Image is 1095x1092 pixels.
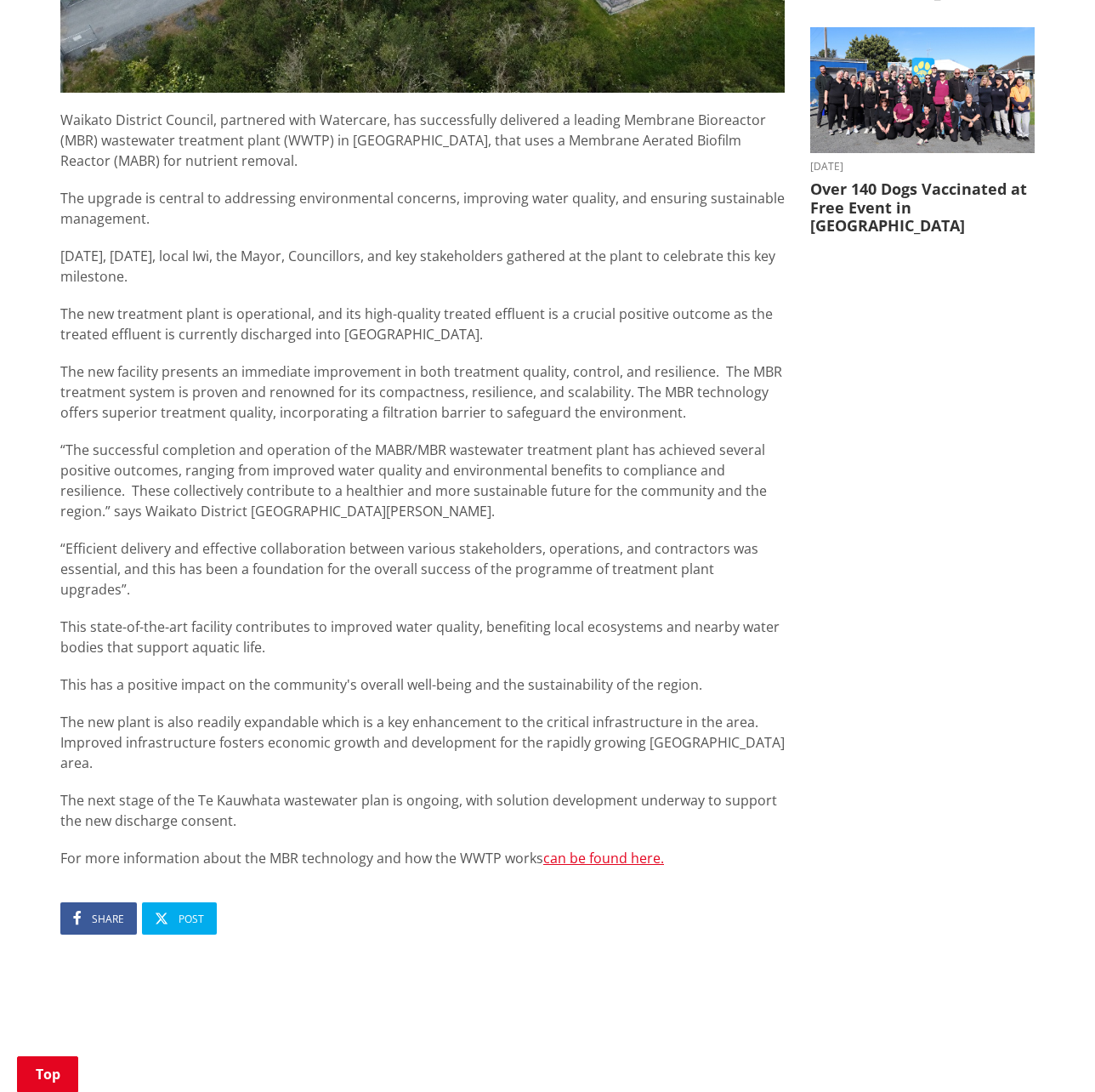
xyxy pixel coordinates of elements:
a: Post [142,902,217,935]
p: [DATE], [DATE], local Iwi, the Mayor, Councillors, and key stakeholders gathered at the plant to ... [60,246,785,287]
a: Top [17,1056,78,1092]
h3: Over 140 Dogs Vaccinated at Free Event in [GEOGRAPHIC_DATA] [810,180,1035,236]
span: Share [92,912,124,926]
p: The new facility presents an immediate improvement in both treatment quality, control, and resili... [60,361,785,423]
p: The next stage of the Te Kauwhata wastewater plan is ongoing, with solution development underway ... [60,790,785,831]
time: [DATE] [810,162,1035,172]
p: The new treatment plant is operational, and its high-quality treated effluent is a crucial positi... [60,304,785,344]
img: 554642373_1205075598320060_7014791421243316406_n [810,27,1035,154]
a: Share [60,902,137,935]
p: The new plant is also readily expandable which is a key enhancement to the critical infrastructur... [60,712,785,773]
p: The upgrade is central to addressing environmental concerns, improving water quality, and ensurin... [60,188,785,229]
p: This has a positive impact on the community's overall well-being and the sustainability of the re... [60,674,785,695]
p: Waikato District Council, partnered with Watercare, has successfully delivered a leading Membrane... [60,110,785,171]
p: “The successful completion and operation of the MABR/MBR wastewater treatment plant has achieved ... [60,440,785,521]
span: Post [179,912,204,926]
a: [DATE] Over 140 Dogs Vaccinated at Free Event in [GEOGRAPHIC_DATA] [810,27,1035,236]
div: For more information about the MBR technology and how the WWTP works [60,110,785,868]
a: can be found here. [543,849,664,867]
p: This state-of-the-art facility contributes to improved water quality, benefiting local ecosystems... [60,617,785,657]
p: “Efficient delivery and effective collaboration between various stakeholders, operations, and con... [60,538,785,600]
iframe: Messenger Launcher [1017,1021,1078,1082]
